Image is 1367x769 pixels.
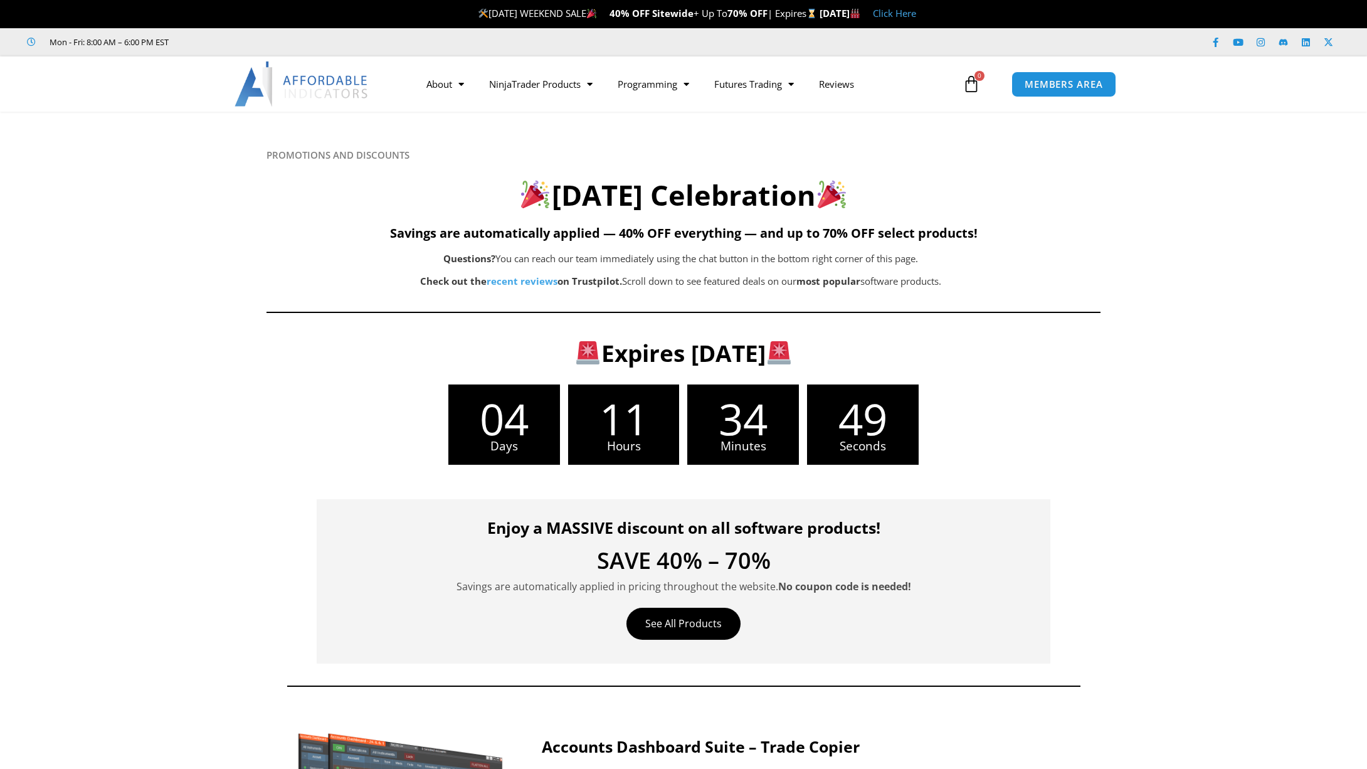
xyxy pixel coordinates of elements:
img: 🏭 [850,9,860,18]
b: most popular [796,275,860,287]
b: Questions? [443,252,495,265]
a: Click Here [873,7,916,19]
strong: 40% OFF Sitewide [610,7,694,19]
h3: Expires [DATE] [332,338,1035,368]
nav: Menu [414,70,959,98]
strong: 70% OFF [727,7,768,19]
img: 🚨 [768,341,791,364]
p: Scroll down to see featured deals on our software products. [329,273,1033,290]
img: 🎉 [818,180,846,208]
a: Reviews [806,70,867,98]
a: Programming [605,70,702,98]
iframe: Customer reviews powered by Trustpilot [186,36,374,48]
a: NinjaTrader Products [477,70,605,98]
a: See All Products [626,608,741,640]
strong: [DATE] [820,7,860,19]
h4: SAVE 40% – 70% [335,549,1032,572]
img: LogoAI | Affordable Indicators – NinjaTrader [235,61,369,107]
strong: Accounts Dashboard Suite – Trade Copier [542,736,860,757]
h4: Enjoy a MASSIVE discount on all software products! [335,518,1032,537]
span: Minutes [687,440,799,452]
span: Hours [568,440,680,452]
a: 0 [944,66,999,102]
strong: No coupon code is needed! [778,580,911,593]
img: 🎉 [587,9,596,18]
span: 34 [687,397,799,440]
span: 04 [448,397,560,440]
span: 49 [807,397,919,440]
span: Mon - Fri: 8:00 AM – 6:00 PM EST [46,34,169,50]
a: Futures Trading [702,70,806,98]
span: [DATE] WEEKEND SALE + Up To | Expires [478,7,820,19]
a: MEMBERS AREA [1011,72,1116,97]
span: MEMBERS AREA [1025,80,1103,89]
span: 11 [568,397,680,440]
h6: PROMOTIONS AND DISCOUNTS [267,149,1100,161]
img: 🎉 [521,180,549,208]
p: You can reach our team immediately using the chat button in the bottom right corner of this page. [329,250,1033,268]
span: Seconds [807,440,919,452]
span: Days [448,440,560,452]
p: Savings are automatically applied in pricing throughout the website. [335,578,1032,595]
h2: [DATE] Celebration [267,177,1100,214]
img: ⌛ [807,9,816,18]
span: 0 [974,71,984,81]
h5: Savings are automatically applied — 40% OFF everything — and up to 70% OFF select products! [267,226,1100,241]
img: 🛠️ [478,9,488,18]
a: About [414,70,477,98]
a: recent reviews [487,275,557,287]
strong: Check out the on Trustpilot. [420,275,622,287]
img: 🚨 [576,341,599,364]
